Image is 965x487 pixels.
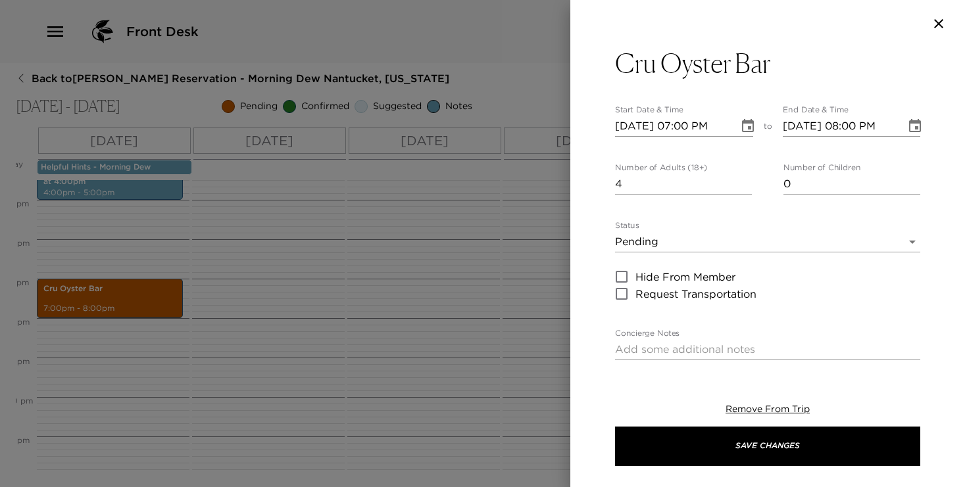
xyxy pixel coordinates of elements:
div: Pending [615,231,920,252]
button: Choose date, selected date is Oct 4, 2025 [902,113,928,139]
h3: Cru Oyster Bar [615,47,770,79]
input: MM/DD/YYYY hh:mm aa [783,116,897,137]
span: Remove From Trip [726,403,810,415]
label: Number of Children [783,162,860,174]
label: End Date & Time [783,104,849,116]
input: MM/DD/YYYY hh:mm aa [615,116,730,137]
span: Request Transportation [635,286,756,302]
span: Hide From Member [635,269,735,285]
label: Status [615,220,639,231]
button: Cru Oyster Bar [615,47,920,79]
span: to [764,121,772,137]
button: Remove From Trip [726,403,810,416]
label: Start Date & Time [615,104,683,116]
button: Choose date, selected date is Oct 4, 2025 [735,113,761,139]
button: Save Changes [615,427,920,466]
label: Number of Adults (18+) [615,162,707,174]
label: Concierge Notes [615,328,680,339]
